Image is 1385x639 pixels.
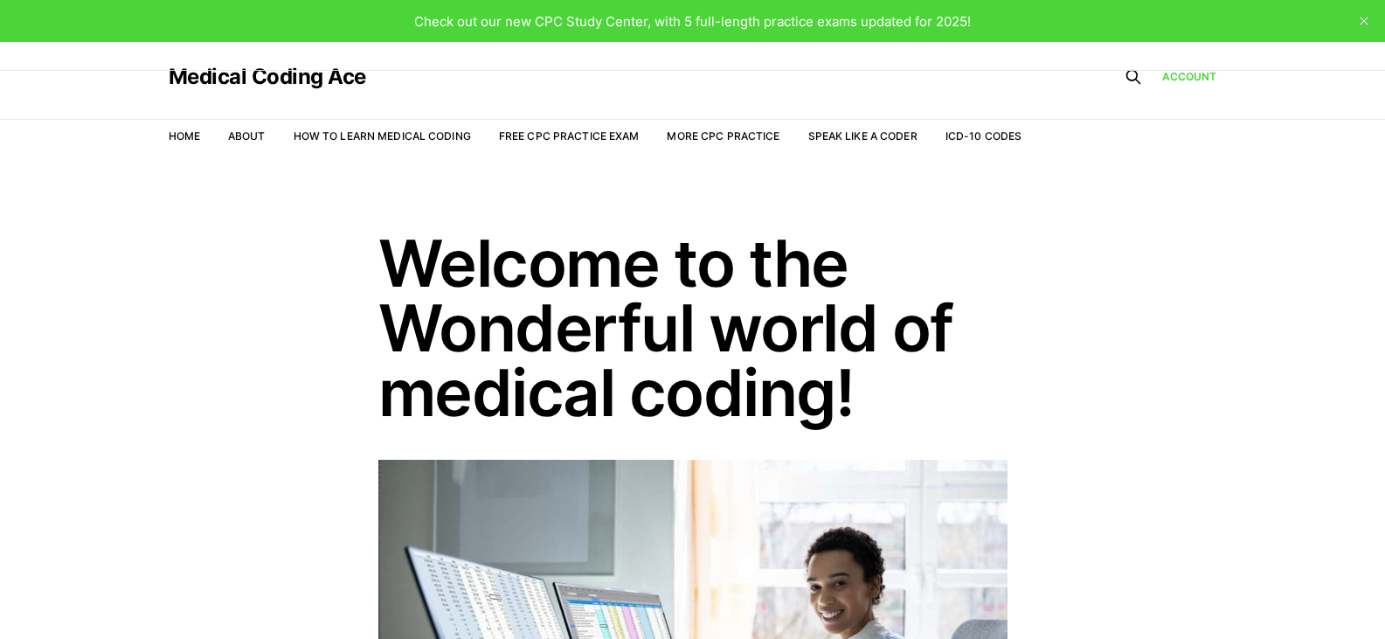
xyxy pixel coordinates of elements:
[1350,7,1378,35] button: close
[945,129,1021,142] a: ICD-10 Codes
[169,66,366,87] a: Medical Coding Ace
[808,129,918,142] a: Speak Like a Coder
[1162,68,1217,85] a: Account
[294,129,471,142] a: How to Learn Medical Coding
[499,129,640,142] a: Free CPC Practice Exam
[414,13,971,30] span: Check out our new CPC Study Center, with 5 full-length practice exams updated for 2025!
[169,129,200,142] a: Home
[667,129,779,142] a: More CPC Practice
[228,129,266,142] a: About
[378,231,1008,425] h1: Welcome to the Wonderful world of medical coding!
